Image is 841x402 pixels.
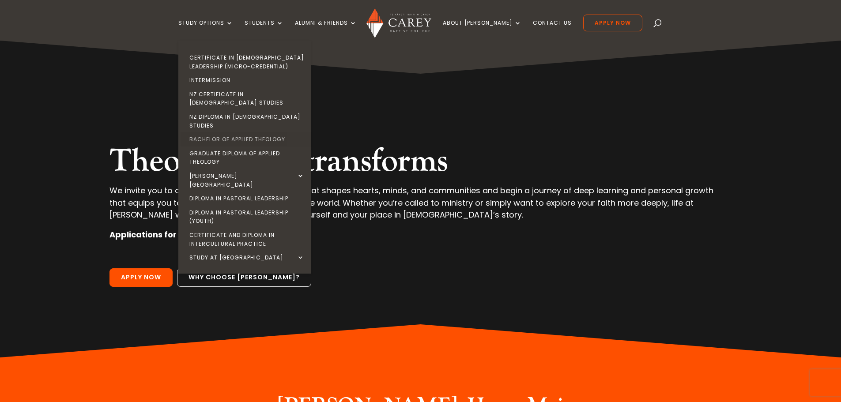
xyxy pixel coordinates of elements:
img: Carey Baptist College [366,8,431,38]
h2: Theology that transforms [109,142,731,184]
a: Graduate Diploma of Applied Theology [181,147,313,169]
a: Apply Now [583,15,642,31]
a: Bachelor of Applied Theology [181,132,313,147]
p: We invite you to discover [DEMOGRAPHIC_DATA] that shapes hearts, minds, and communities and begin... [109,184,731,229]
a: Diploma in Pastoral Leadership [181,192,313,206]
a: Certificate and Diploma in Intercultural Practice [181,228,313,251]
a: Alumni & Friends [295,20,357,41]
a: Diploma in Pastoral Leadership (Youth) [181,206,313,228]
a: Students [245,20,283,41]
a: Study at [GEOGRAPHIC_DATA] [181,251,313,265]
a: Study Options [178,20,233,41]
a: Apply Now [109,268,173,287]
a: NZ Certificate in [DEMOGRAPHIC_DATA] Studies [181,87,313,110]
a: Why choose [PERSON_NAME]? [177,268,311,287]
a: Contact Us [533,20,572,41]
a: Intermission [181,73,313,87]
a: About [PERSON_NAME] [443,20,521,41]
a: Certificate in [DEMOGRAPHIC_DATA] Leadership (Micro-credential) [181,51,313,73]
strong: Applications for 2026 are now open! [109,229,260,240]
a: [PERSON_NAME][GEOGRAPHIC_DATA] [181,169,313,192]
a: NZ Diploma in [DEMOGRAPHIC_DATA] Studies [181,110,313,132]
